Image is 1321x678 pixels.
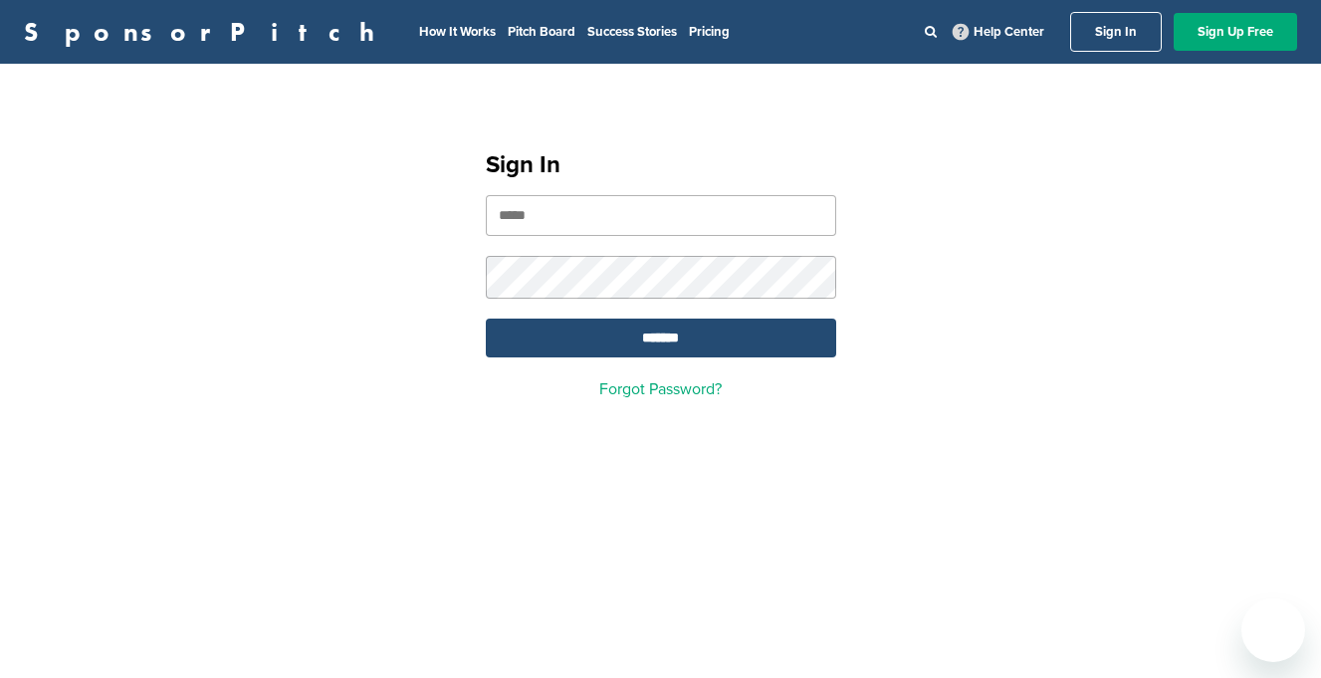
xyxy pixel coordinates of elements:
[689,24,730,40] a: Pricing
[1070,12,1162,52] a: Sign In
[1241,598,1305,662] iframe: Button to launch messaging window
[486,147,836,183] h1: Sign In
[419,24,496,40] a: How It Works
[949,20,1048,44] a: Help Center
[587,24,677,40] a: Success Stories
[24,19,387,45] a: SponsorPitch
[508,24,575,40] a: Pitch Board
[1174,13,1297,51] a: Sign Up Free
[599,379,722,399] a: Forgot Password?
